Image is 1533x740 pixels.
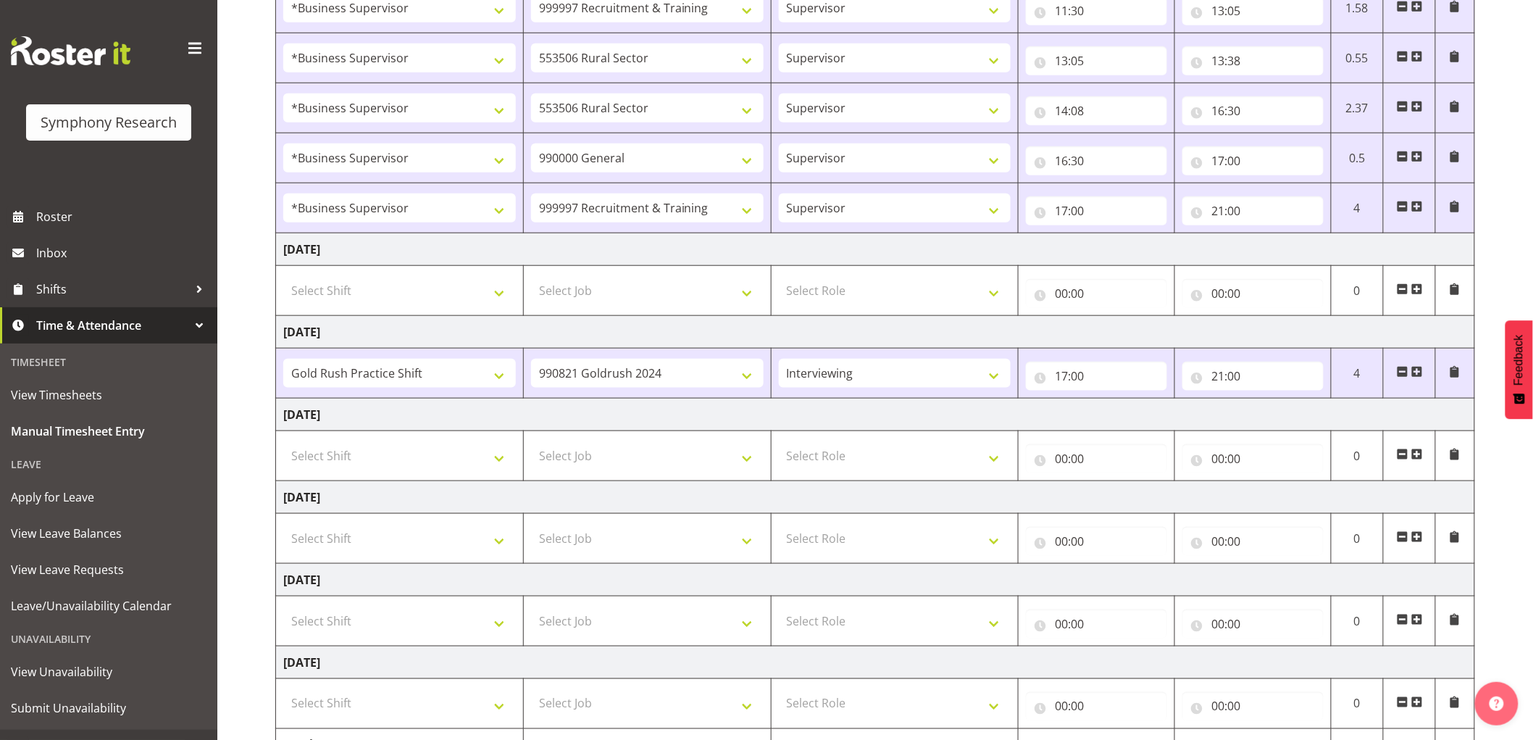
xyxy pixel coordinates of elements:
[1026,279,1167,308] input: Click to select...
[1490,697,1504,711] img: help-xxl-2.png
[276,481,1475,514] td: [DATE]
[4,449,214,479] div: Leave
[276,564,1475,596] td: [DATE]
[1332,431,1384,481] td: 0
[1332,266,1384,316] td: 0
[1332,133,1384,183] td: 0.5
[1182,444,1324,473] input: Click to select...
[11,384,206,406] span: View Timesheets
[1026,362,1167,391] input: Click to select...
[11,486,206,508] span: Apply for Leave
[4,552,214,588] a: View Leave Requests
[11,595,206,617] span: Leave/Unavailability Calendar
[4,690,214,726] a: Submit Unavailability
[1182,96,1324,125] input: Click to select...
[1182,196,1324,225] input: Click to select...
[36,278,188,300] span: Shifts
[1026,610,1167,639] input: Click to select...
[1182,46,1324,75] input: Click to select...
[1332,349,1384,399] td: 4
[1182,146,1324,175] input: Click to select...
[1182,610,1324,639] input: Click to select...
[1332,679,1384,729] td: 0
[1026,96,1167,125] input: Click to select...
[1026,196,1167,225] input: Click to select...
[1026,46,1167,75] input: Click to select...
[1332,514,1384,564] td: 0
[1182,692,1324,721] input: Click to select...
[1026,527,1167,556] input: Click to select...
[1332,33,1384,83] td: 0.55
[1505,320,1533,419] button: Feedback - Show survey
[276,399,1475,431] td: [DATE]
[4,347,214,377] div: Timesheet
[1332,183,1384,233] td: 4
[4,377,214,413] a: View Timesheets
[1332,83,1384,133] td: 2.37
[11,697,206,719] span: Submit Unavailability
[1513,335,1526,386] span: Feedback
[11,559,206,581] span: View Leave Requests
[11,420,206,442] span: Manual Timesheet Entry
[41,112,177,133] div: Symphony Research
[4,515,214,552] a: View Leave Balances
[1332,596,1384,647] td: 0
[276,316,1475,349] td: [DATE]
[1026,692,1167,721] input: Click to select...
[1182,527,1324,556] input: Click to select...
[4,624,214,654] div: Unavailability
[11,661,206,683] span: View Unavailability
[276,647,1475,679] td: [DATE]
[11,36,130,65] img: Rosterit website logo
[36,242,210,264] span: Inbox
[1026,444,1167,473] input: Click to select...
[11,523,206,544] span: View Leave Balances
[1182,362,1324,391] input: Click to select...
[36,315,188,336] span: Time & Attendance
[276,233,1475,266] td: [DATE]
[4,413,214,449] a: Manual Timesheet Entry
[1026,146,1167,175] input: Click to select...
[4,588,214,624] a: Leave/Unavailability Calendar
[4,479,214,515] a: Apply for Leave
[1182,279,1324,308] input: Click to select...
[36,206,210,228] span: Roster
[4,654,214,690] a: View Unavailability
